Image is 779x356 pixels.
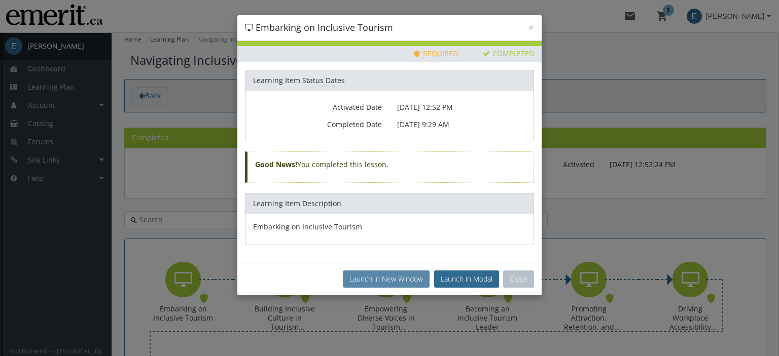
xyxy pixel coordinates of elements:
span: [DATE] 9:29 AM [397,120,449,129]
span: Completed [483,49,534,58]
span: Embarking on Inclusive Tourism [256,21,393,33]
div: Learning Item Status Dates [245,70,534,91]
strong: Good News! [255,160,297,169]
span: Required [413,49,458,58]
label: Completed Date [253,116,389,130]
p: Embarking on Inclusive Tourism [253,222,526,232]
p: You completed this lesson. [255,160,526,170]
button: Launch in New Window [343,270,430,288]
button: Close [503,270,534,288]
label: Activated Date [253,99,389,112]
span: [DATE] 12:52 PM [397,102,453,112]
div: Learning Item Description [245,193,534,214]
button: Launch in Modal [434,270,499,288]
button: × [528,22,534,33]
